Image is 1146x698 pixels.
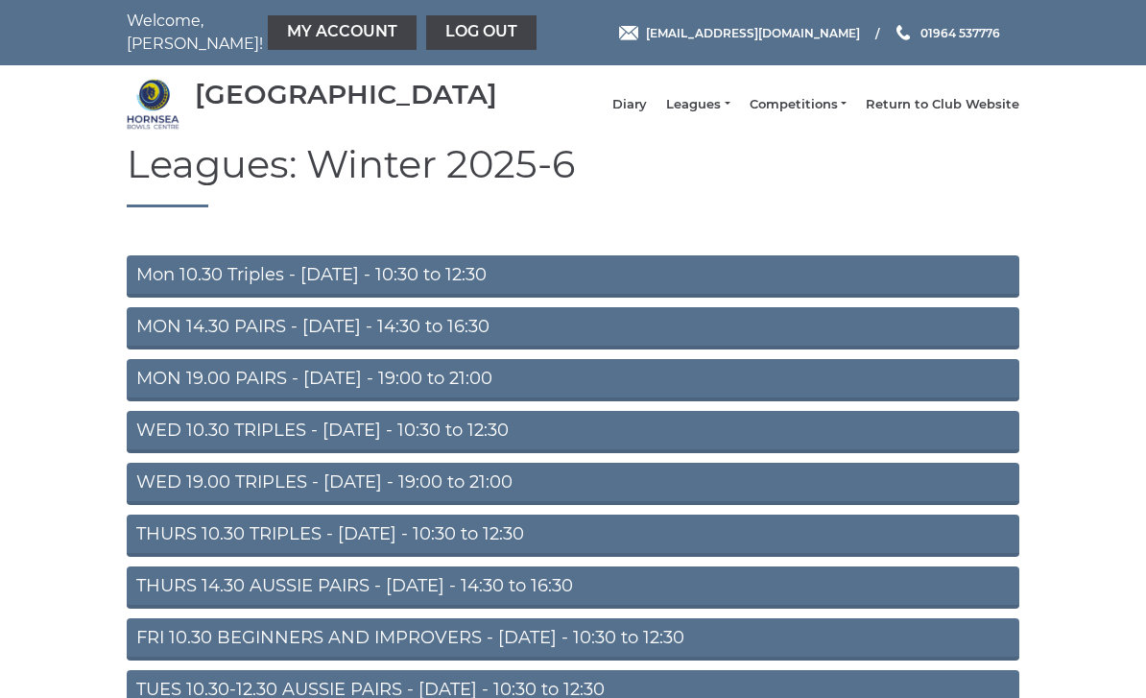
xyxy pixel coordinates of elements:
a: MON 14.30 PAIRS - [DATE] - 14:30 to 16:30 [127,307,1019,349]
a: Log out [426,15,537,50]
div: [GEOGRAPHIC_DATA] [195,80,497,109]
a: Email [EMAIL_ADDRESS][DOMAIN_NAME] [619,24,860,42]
h1: Leagues: Winter 2025-6 [127,143,1019,207]
span: [EMAIL_ADDRESS][DOMAIN_NAME] [646,25,860,39]
img: Email [619,26,638,40]
a: THURS 10.30 TRIPLES - [DATE] - 10:30 to 12:30 [127,515,1019,557]
a: MON 19.00 PAIRS - [DATE] - 19:00 to 21:00 [127,359,1019,401]
span: 01964 537776 [920,25,1000,39]
a: Mon 10.30 Triples - [DATE] - 10:30 to 12:30 [127,255,1019,298]
a: Return to Club Website [866,96,1019,113]
a: Competitions [750,96,847,113]
a: THURS 14.30 AUSSIE PAIRS - [DATE] - 14:30 to 16:30 [127,566,1019,609]
nav: Welcome, [PERSON_NAME]! [127,10,482,56]
img: Hornsea Bowls Centre [127,78,179,131]
a: WED 10.30 TRIPLES - [DATE] - 10:30 to 12:30 [127,411,1019,453]
a: FRI 10.30 BEGINNERS AND IMPROVERS - [DATE] - 10:30 to 12:30 [127,618,1019,661]
a: Leagues [666,96,729,113]
img: Phone us [896,25,910,40]
a: Phone us 01964 537776 [894,24,1000,42]
a: Diary [612,96,647,113]
a: My Account [268,15,417,50]
a: WED 19.00 TRIPLES - [DATE] - 19:00 to 21:00 [127,463,1019,505]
